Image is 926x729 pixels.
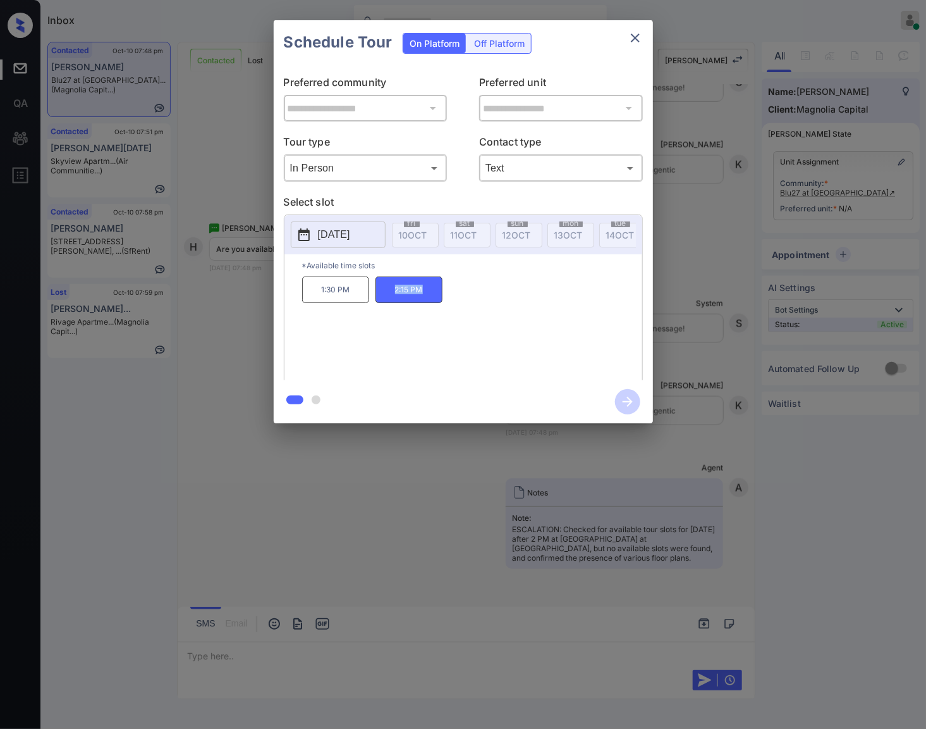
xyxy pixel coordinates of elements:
[318,227,350,242] p: [DATE]
[623,25,648,51] button: close
[479,75,643,95] p: Preferred unit
[274,20,403,65] h2: Schedule Tour
[284,134,448,154] p: Tour type
[284,75,448,95] p: Preferred community
[302,277,369,303] p: 1:30 PM
[287,158,444,178] div: In Person
[468,34,531,53] div: Off Platform
[302,254,642,277] p: *Available time slots
[291,221,386,248] button: [DATE]
[284,194,643,215] p: Select slot
[482,158,640,178] div: Text
[375,277,442,303] p: 2:15 PM
[403,34,466,53] div: On Platform
[479,134,643,154] p: Contact type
